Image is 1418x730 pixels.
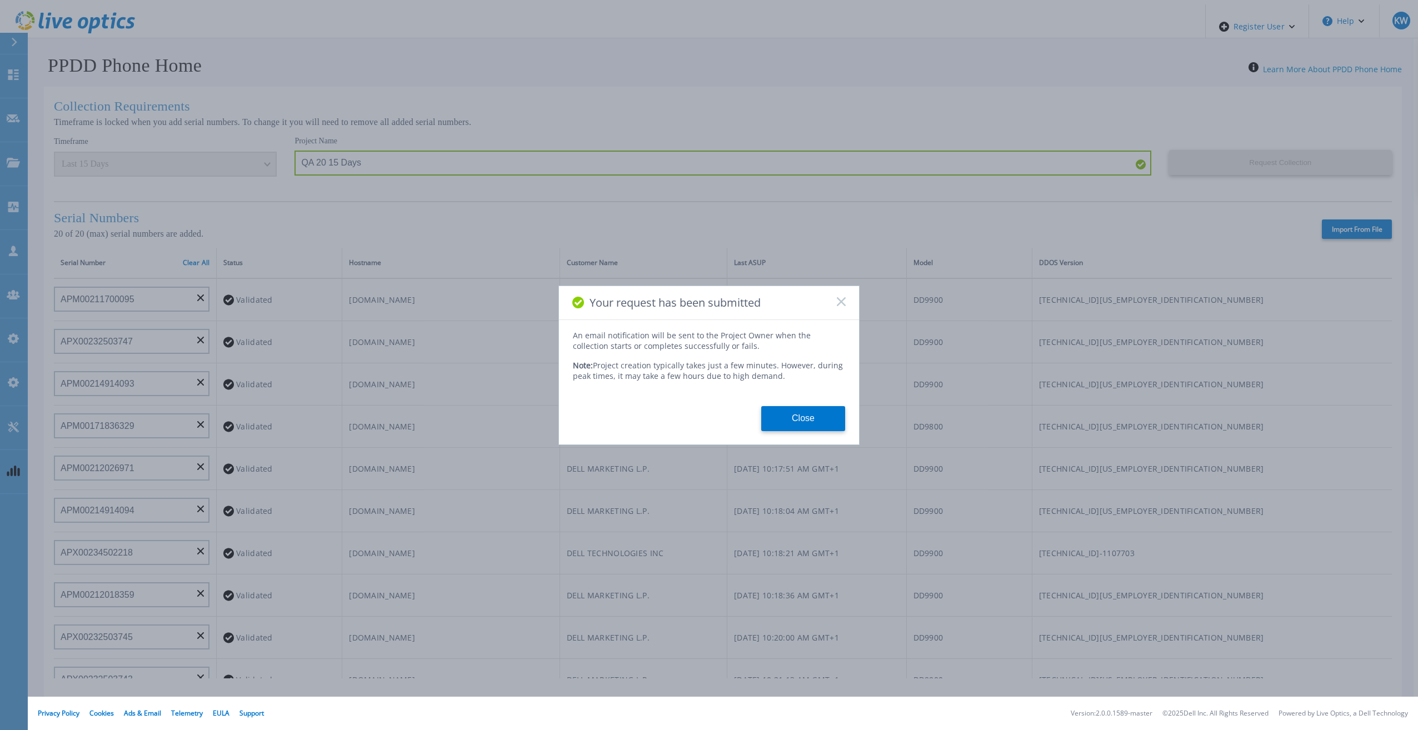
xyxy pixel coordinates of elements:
[573,351,845,381] div: Project creation typically takes just a few minutes. However, during peak times, it may take a fe...
[590,295,761,310] span: Your request has been submitted
[1071,710,1152,717] li: Version: 2.0.0.1589-master
[38,708,79,718] a: Privacy Policy
[1162,710,1269,717] li: © 2025 Dell Inc. All Rights Reserved
[573,360,593,371] span: Note:
[124,708,161,718] a: Ads & Email
[89,708,114,718] a: Cookies
[1279,710,1408,717] li: Powered by Live Optics, a Dell Technology
[239,708,264,718] a: Support
[213,708,229,718] a: EULA
[761,406,845,431] button: Close
[171,708,203,718] a: Telemetry
[573,330,845,351] div: An email notification will be sent to the Project Owner when the collection starts or completes s...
